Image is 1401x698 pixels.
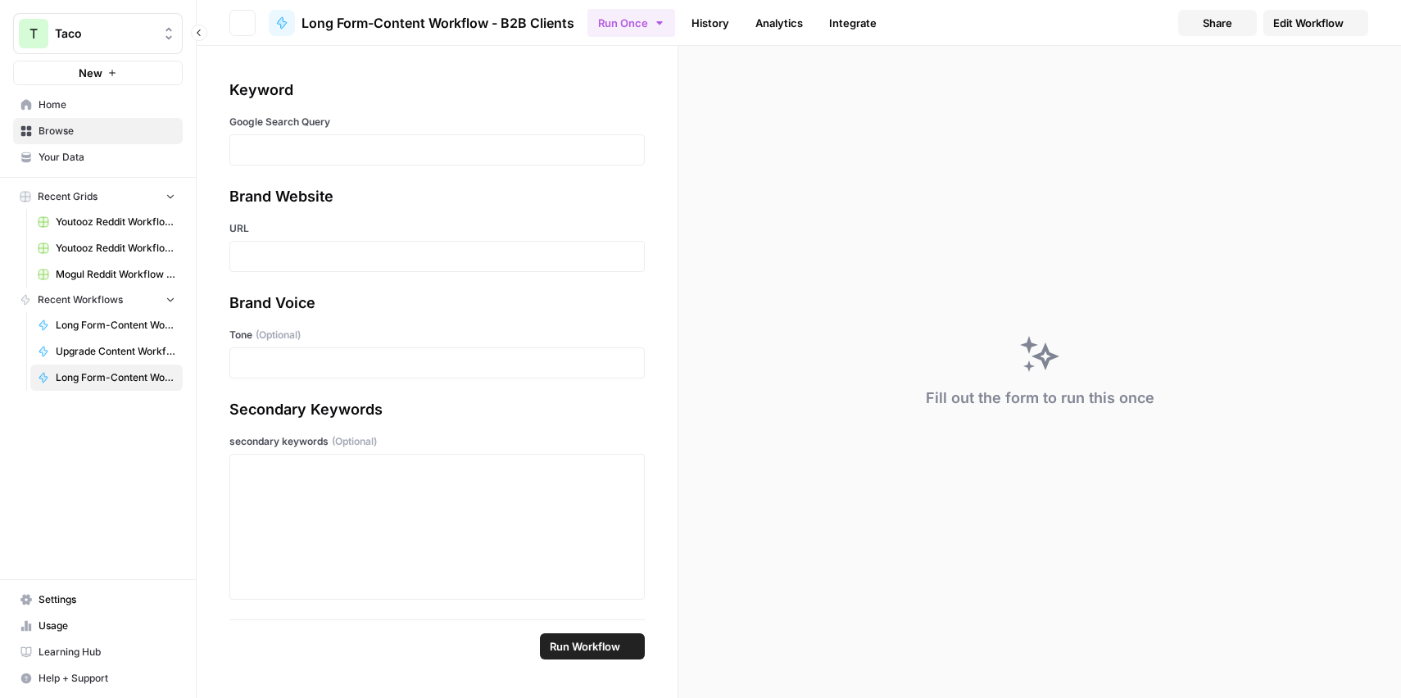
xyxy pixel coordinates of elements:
[79,65,102,81] span: New
[56,370,175,385] span: Long Form-Content Workflow - B2B Clients
[30,209,183,235] a: Youtooz Reddit Workflow Grid (1)
[30,261,183,288] a: Mogul Reddit Workflow Grid (1)
[55,25,154,42] span: Taco
[13,288,183,312] button: Recent Workflows
[302,13,574,33] span: Long Form-Content Workflow - B2B Clients
[56,215,175,229] span: Youtooz Reddit Workflow Grid (1)
[229,328,645,342] label: Tone
[39,671,175,686] span: Help + Support
[13,587,183,613] a: Settings
[56,344,175,359] span: Upgrade Content Workflow - Nurx
[39,97,175,112] span: Home
[1203,15,1232,31] span: Share
[332,434,377,449] span: (Optional)
[1178,10,1257,36] button: Share
[39,645,175,659] span: Learning Hub
[30,312,183,338] a: Long Form-Content Workflow - All Clients (New)
[30,338,183,365] a: Upgrade Content Workflow - Nurx
[682,10,739,36] a: History
[29,24,38,43] span: T
[13,613,183,639] a: Usage
[269,10,574,36] a: Long Form-Content Workflow - B2B Clients
[746,10,813,36] a: Analytics
[56,267,175,282] span: Mogul Reddit Workflow Grid (1)
[13,665,183,691] button: Help + Support
[30,235,183,261] a: Youtooz Reddit Workflow Grid
[39,619,175,633] span: Usage
[39,592,175,607] span: Settings
[229,434,645,449] label: secondary keywords
[13,118,183,144] a: Browse
[819,10,886,36] a: Integrate
[229,292,645,315] div: Brand Voice
[540,633,645,659] button: Run Workflow
[587,9,675,37] button: Run Once
[229,221,645,236] label: URL
[13,61,183,85] button: New
[30,365,183,391] a: Long Form-Content Workflow - B2B Clients
[39,150,175,165] span: Your Data
[13,144,183,170] a: Your Data
[56,318,175,333] span: Long Form-Content Workflow - All Clients (New)
[56,241,175,256] span: Youtooz Reddit Workflow Grid
[256,328,301,342] span: (Optional)
[38,292,123,307] span: Recent Workflows
[13,92,183,118] a: Home
[13,184,183,209] button: Recent Grids
[229,115,645,129] label: Google Search Query
[38,189,97,204] span: Recent Grids
[13,639,183,665] a: Learning Hub
[229,185,645,208] div: Brand Website
[1263,10,1368,36] a: Edit Workflow
[39,124,175,138] span: Browse
[13,13,183,54] button: Workspace: Taco
[229,398,645,421] div: Secondary Keywords
[550,638,620,655] span: Run Workflow
[926,387,1154,410] div: Fill out the form to run this once
[229,79,645,102] div: Keyword
[1273,15,1344,31] span: Edit Workflow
